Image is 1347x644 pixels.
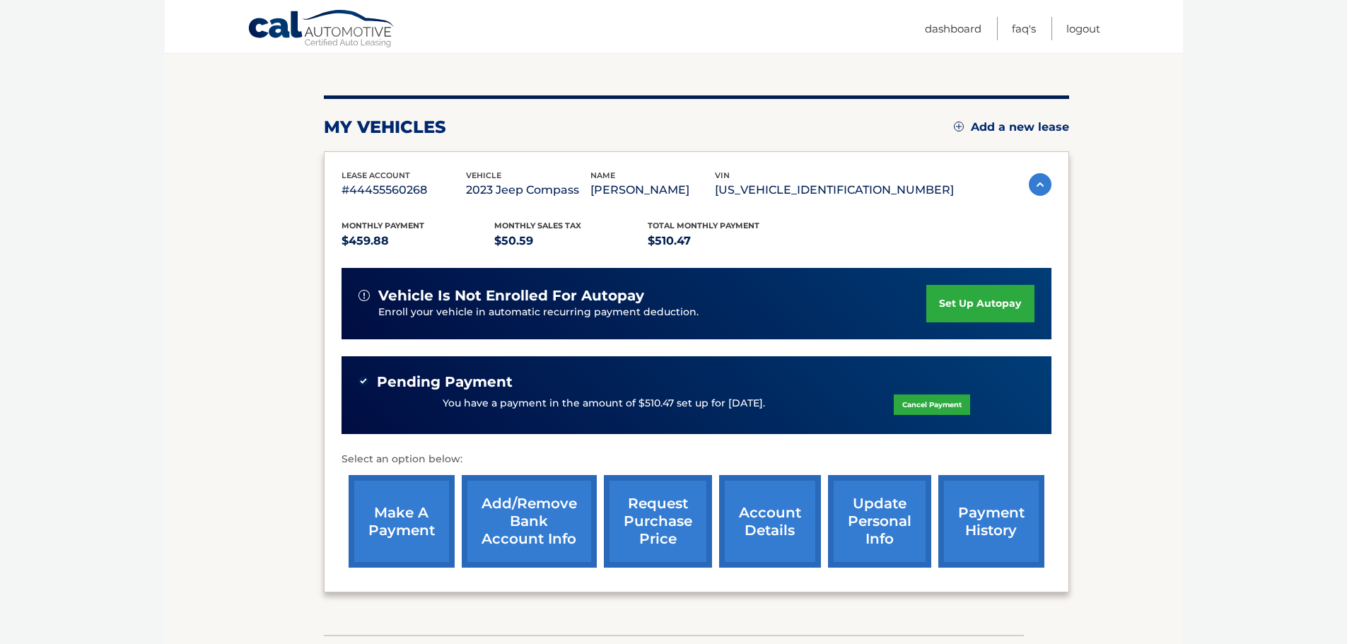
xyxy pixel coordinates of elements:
h2: my vehicles [324,117,446,138]
a: payment history [938,475,1044,568]
img: accordion-active.svg [1029,173,1051,196]
span: name [590,170,615,180]
p: Enroll your vehicle in automatic recurring payment deduction. [378,305,927,320]
p: #44455560268 [342,180,466,200]
span: Pending Payment [377,373,513,391]
span: vehicle [466,170,501,180]
a: Dashboard [925,17,981,40]
a: Cal Automotive [247,9,396,50]
p: 2023 Jeep Compass [466,180,590,200]
a: update personal info [828,475,931,568]
p: [US_VEHICLE_IDENTIFICATION_NUMBER] [715,180,954,200]
a: Add a new lease [954,120,1069,134]
p: $459.88 [342,231,495,251]
p: [PERSON_NAME] [590,180,715,200]
img: alert-white.svg [358,290,370,301]
p: Select an option below: [342,451,1051,468]
span: vehicle is not enrolled for autopay [378,287,644,305]
p: $50.59 [494,231,648,251]
a: account details [719,475,821,568]
span: Total Monthly Payment [648,221,759,230]
a: Add/Remove bank account info [462,475,597,568]
a: request purchase price [604,475,712,568]
p: You have a payment in the amount of $510.47 set up for [DATE]. [443,396,765,411]
a: make a payment [349,475,455,568]
a: Cancel Payment [894,394,970,415]
span: lease account [342,170,410,180]
span: vin [715,170,730,180]
span: Monthly sales Tax [494,221,581,230]
span: Monthly Payment [342,221,424,230]
a: Logout [1066,17,1100,40]
a: FAQ's [1012,17,1036,40]
img: add.svg [954,122,964,131]
a: set up autopay [926,285,1034,322]
p: $510.47 [648,231,801,251]
img: check-green.svg [358,376,368,386]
